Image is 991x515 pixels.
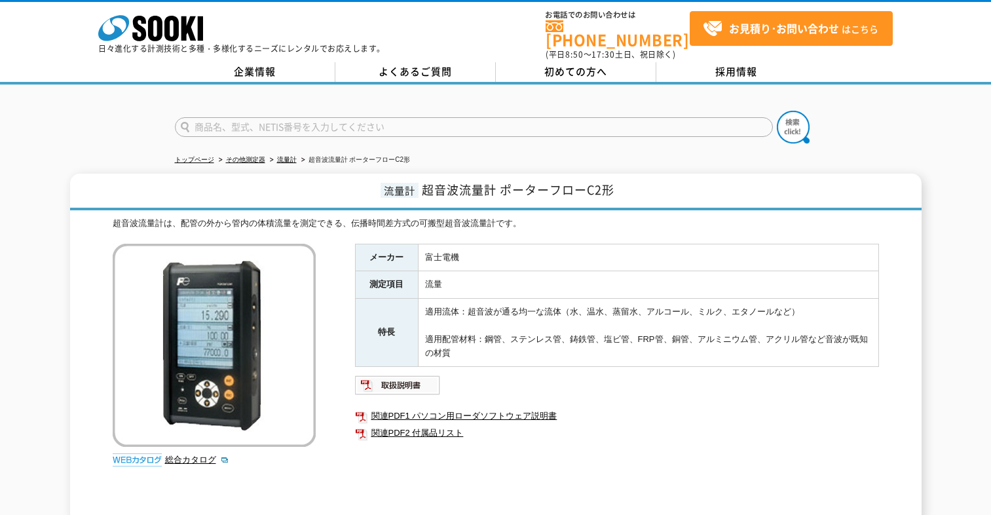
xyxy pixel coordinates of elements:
a: 関連PDF1 パソコン用ローダソフトウェア説明書 [355,408,879,425]
a: 流量計 [277,156,297,163]
a: 初めての方へ [496,62,656,82]
span: はこちら [703,19,878,39]
td: 流量 [418,271,878,299]
span: 17:30 [591,48,615,60]
a: 企業情報 [175,62,335,82]
input: 商品名、型式、NETIS番号を入力してください [175,117,773,137]
img: 超音波流量計 ポーターフローC2形 [113,244,316,447]
strong: お見積り･お問い合わせ [729,20,839,36]
a: よくあるご質問 [335,62,496,82]
span: (平日 ～ 土日、祝日除く) [546,48,675,60]
th: 特長 [355,299,418,367]
a: 採用情報 [656,62,817,82]
a: その他測定器 [226,156,265,163]
img: webカタログ [113,453,162,467]
a: [PHONE_NUMBER] [546,20,690,47]
span: 8:50 [565,48,584,60]
span: 超音波流量計 ポーターフローC2形 [422,181,614,199]
a: 関連PDF2 付属品リスト [355,425,879,442]
a: トップページ [175,156,214,163]
img: btn_search.png [777,111,810,143]
td: 適用流体：超音波が通る均一な流体（水、温水、蒸留水、アルコール、ミルク、エタノールなど） 適用配管材料：鋼管、ステンレス管、鋳鉄管、塩ビ管、FRP管、銅管、アルミニウム管、アクリル管など音波が既... [418,299,878,367]
td: 富士電機 [418,244,878,271]
a: お見積り･お問い合わせはこちら [690,11,893,46]
p: 日々進化する計測技術と多種・多様化するニーズにレンタルでお応えします。 [98,45,385,52]
img: 取扱説明書 [355,375,441,396]
span: 流量計 [381,183,419,198]
th: メーカー [355,244,418,271]
a: 取扱説明書 [355,384,441,394]
span: 初めての方へ [544,64,607,79]
span: お電話でのお問い合わせは [546,11,690,19]
li: 超音波流量計 ポーターフローC2形 [299,153,411,167]
div: 超音波流量計は、配管の外から管内の体積流量を測定できる、伝播時間差方式の可搬型超音波流量計です。 [113,217,879,231]
th: 測定項目 [355,271,418,299]
a: 総合カタログ [165,455,229,465]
